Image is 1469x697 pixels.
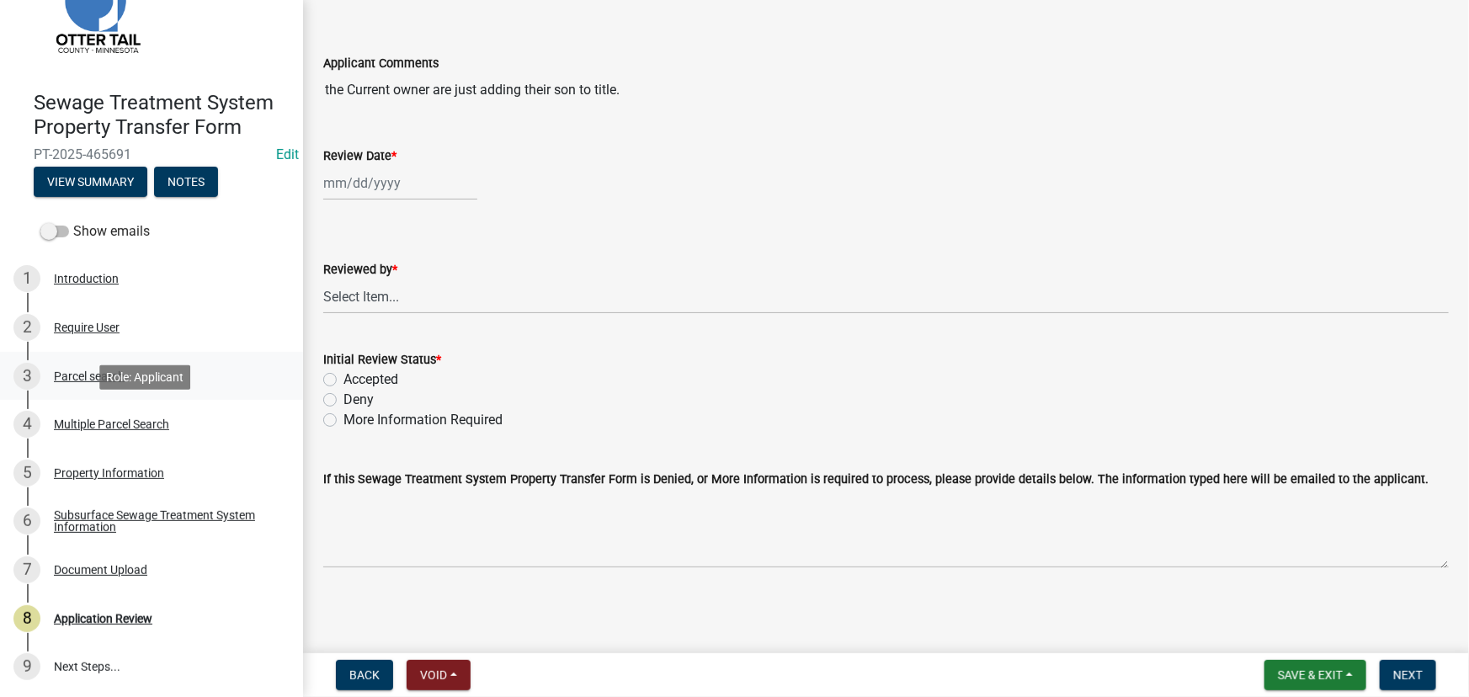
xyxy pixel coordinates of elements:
div: 2 [13,314,40,341]
label: If this Sewage Treatment System Property Transfer Form is Denied, or More Information is required... [323,474,1429,486]
span: Save & Exit [1278,668,1343,682]
button: Notes [154,167,218,197]
button: Back [336,660,393,690]
a: Edit [276,146,299,162]
div: Multiple Parcel Search [54,418,169,430]
div: Application Review [54,613,152,625]
label: Initial Review Status [323,354,441,366]
div: 6 [13,508,40,535]
button: Next [1380,660,1436,690]
div: 1 [13,265,40,292]
div: 7 [13,556,40,583]
div: 4 [13,411,40,438]
div: Property Information [54,467,164,479]
label: Reviewed by [323,264,397,276]
button: View Summary [34,167,147,197]
div: Require User [54,322,120,333]
wm-modal-confirm: Summary [34,176,147,189]
div: Parcel search [54,370,125,382]
div: Subsurface Sewage Treatment System Information [54,509,276,533]
div: 5 [13,460,40,487]
label: Accepted [343,370,398,390]
span: Back [349,668,380,682]
label: Deny [343,390,374,410]
wm-modal-confirm: Notes [154,176,218,189]
h4: Sewage Treatment System Property Transfer Form [34,91,290,140]
div: 9 [13,653,40,680]
div: 8 [13,605,40,632]
span: Void [420,668,447,682]
div: Document Upload [54,564,147,576]
span: Next [1393,668,1423,682]
wm-modal-confirm: Edit Application Number [276,146,299,162]
label: More Information Required [343,410,503,430]
div: Introduction [54,273,119,285]
label: Review Date [323,151,397,162]
label: Show emails [40,221,150,242]
div: Role: Applicant [99,365,190,390]
input: mm/dd/yyyy [323,166,477,200]
span: PT-2025-465691 [34,146,269,162]
div: 3 [13,363,40,390]
button: Void [407,660,471,690]
button: Save & Exit [1264,660,1366,690]
label: Applicant Comments [323,58,439,70]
